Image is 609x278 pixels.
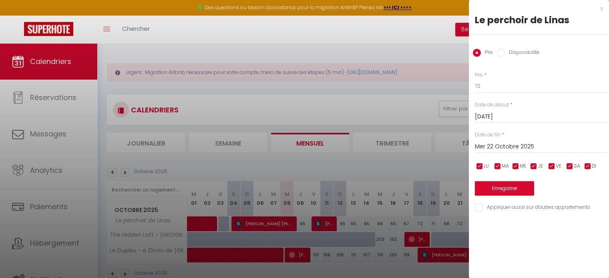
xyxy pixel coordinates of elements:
[592,162,596,170] span: DI
[475,131,500,139] label: Date de fin
[520,162,526,170] span: ME
[475,14,603,26] div: Le perchoir de Linas
[556,162,561,170] span: VE
[538,162,543,170] span: JE
[505,49,539,58] label: Disponibilité
[481,49,493,58] label: Prix
[475,72,483,79] label: Prix
[502,162,509,170] span: MA
[475,101,509,109] label: Date de début
[484,162,489,170] span: LU
[469,4,603,14] div: x
[475,181,534,196] button: Enregistrer
[574,162,580,170] span: SA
